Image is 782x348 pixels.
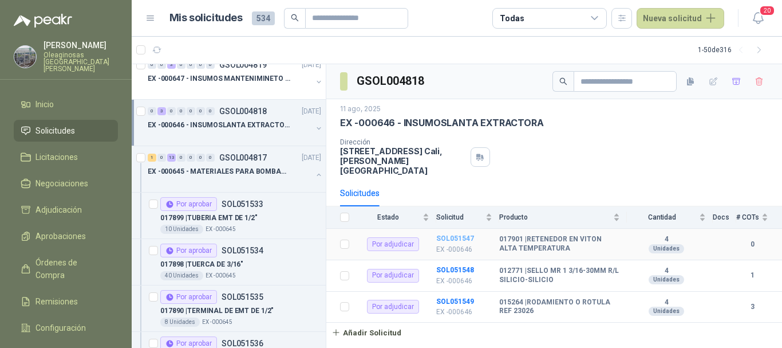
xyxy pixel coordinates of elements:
[302,153,321,163] p: [DATE]
[367,300,419,314] div: Por adjudicar
[499,206,627,229] th: Producto
[206,271,236,280] p: EX -000645
[157,154,166,162] div: 0
[132,286,326,332] a: Por aprobarSOL051535017890 |TERMINAL DE EMT DE 1/2"8 UnidadesEX -000645
[14,14,72,28] img: Logo peakr
[35,230,86,243] span: Aprobaciones
[167,154,176,162] div: 13
[222,200,263,208] p: SOL051533
[196,154,205,162] div: 0
[148,107,156,115] div: 0
[35,256,107,281] span: Órdenes de Compra
[499,298,620,316] b: 015264 | RODAMIENTO O ROTULA REF 23026
[340,187,380,200] div: Solicitudes
[35,98,54,111] span: Inicio
[35,322,86,334] span: Configuración
[148,104,323,141] a: 0 3 0 0 0 0 0 GSOL004818[DATE] EX -000646 - INSUMOSLANTA EXTRACTORA
[35,124,75,137] span: Solicitudes
[177,154,185,162] div: 0
[713,206,736,229] th: Docs
[356,213,420,221] span: Estado
[291,14,299,22] span: search
[157,107,166,115] div: 3
[177,107,185,115] div: 0
[367,269,419,283] div: Por adjudicar
[736,213,759,221] span: # COTs
[206,154,215,162] div: 0
[340,146,466,175] p: [STREET_ADDRESS] Cali , [PERSON_NAME][GEOGRAPHIC_DATA]
[252,11,275,25] span: 534
[14,146,118,168] a: Licitaciones
[326,323,782,342] a: Añadir Solicitud
[436,266,474,274] a: SOL051548
[167,107,176,115] div: 0
[436,213,483,221] span: Solicitud
[160,225,203,234] div: 10 Unidades
[35,177,88,190] span: Negociaciones
[367,237,419,251] div: Por adjudicar
[35,151,78,163] span: Licitaciones
[202,318,232,327] p: EX -000645
[559,77,567,85] span: search
[627,267,706,276] b: 4
[14,46,36,68] img: Company Logo
[157,61,166,69] div: 0
[222,339,263,347] p: SOL051536
[748,8,768,29] button: 20
[148,58,323,95] a: 0 0 3 0 0 0 0 GSOL004819[DATE] EX -000647 - INSUMOS MANTENIMINETO MECANICO
[436,298,474,306] a: SOL051549
[340,138,466,146] p: Dirección
[222,293,263,301] p: SOL051535
[736,239,768,250] b: 0
[302,106,321,117] p: [DATE]
[14,317,118,339] a: Configuración
[14,93,118,115] a: Inicio
[499,235,620,253] b: 017901 | RETENEDOR EN VITON ALTA TEMPERATURA
[736,270,768,281] b: 1
[302,60,321,71] p: [DATE]
[35,204,82,216] span: Adjudicación
[187,107,195,115] div: 0
[436,234,474,243] a: SOL051547
[649,244,684,253] div: Unidades
[500,12,524,25] div: Todas
[196,61,205,69] div: 0
[160,290,217,304] div: Por aprobar
[326,323,406,342] button: Añadir Solicitud
[219,61,267,69] p: GSOL004819
[436,307,492,318] p: EX -000646
[340,117,544,129] p: EX -000646 - INSUMOSLANTA EXTRACTORA
[649,275,684,284] div: Unidades
[436,276,492,287] p: EX -000646
[736,302,768,312] b: 3
[637,8,724,29] button: Nueva solicitud
[736,206,782,229] th: # COTs
[169,10,243,26] h1: Mis solicitudes
[340,104,381,115] p: 11 ago, 2025
[160,259,243,270] p: 017898 | TUERCA DE 3/16"
[160,271,203,280] div: 40 Unidades
[627,213,697,221] span: Cantidad
[177,61,185,69] div: 0
[148,61,156,69] div: 0
[44,52,118,72] p: Oleaginosas [GEOGRAPHIC_DATA][PERSON_NAME]
[698,41,768,59] div: 1 - 50 de 316
[627,235,706,244] b: 4
[14,225,118,247] a: Aprobaciones
[356,206,436,229] th: Estado
[160,197,217,211] div: Por aprobar
[196,107,205,115] div: 0
[148,151,323,187] a: 1 0 13 0 0 0 0 GSOL004817[DATE] EX -000645 - MATERIALES PARA BOMBAS STANDBY PLANTA
[14,199,118,221] a: Adjudicación
[219,154,267,162] p: GSOL004817
[160,244,217,257] div: Por aprobar
[160,213,258,224] p: 017899 | TUBERIA EMT DE 1/2"
[206,225,236,234] p: EX -000645
[219,107,267,115] p: GSOL004818
[187,61,195,69] div: 0
[132,193,326,239] a: Por aprobarSOL051533017899 |TUBERIA EMT DE 1/2"10 UnidadesEX -000645
[35,295,78,308] span: Remisiones
[14,173,118,194] a: Negociaciones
